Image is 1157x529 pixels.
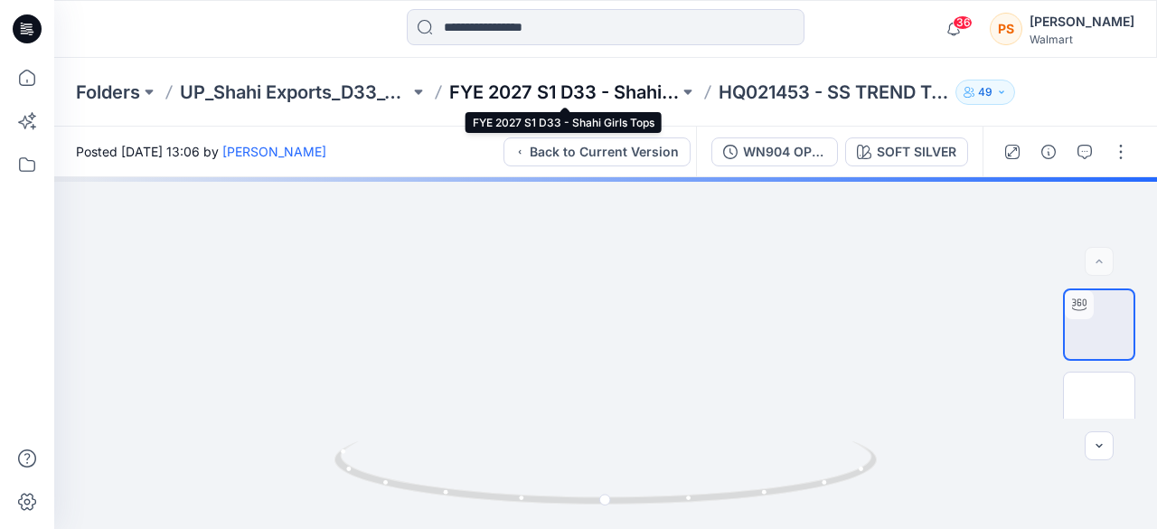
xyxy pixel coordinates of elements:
[1030,11,1134,33] div: [PERSON_NAME]
[711,137,838,166] button: WN904 OPT-SZ-8Y-([DATE])-KIDS final
[845,137,968,166] button: SOFT SILVER
[76,142,326,161] span: Posted [DATE] 13:06 by
[743,142,826,162] div: WN904 OPT-SZ-8Y-([DATE])-KIDS final
[719,80,948,105] p: HQ021453 - SS TREND TOP
[180,80,409,105] a: UP_Shahi Exports_D33_Girls Tops
[953,15,973,30] span: 36
[955,80,1015,105] button: 49
[449,80,679,105] a: FYE 2027 S1 D33 - Shahi Girls Tops
[1034,137,1063,166] button: Details
[990,13,1022,45] div: PS
[978,82,992,102] p: 49
[222,144,326,159] a: [PERSON_NAME]
[877,142,956,162] div: SOFT SILVER
[76,80,140,105] a: Folders
[1030,33,1134,46] div: Walmart
[503,137,691,166] button: Back to Current Version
